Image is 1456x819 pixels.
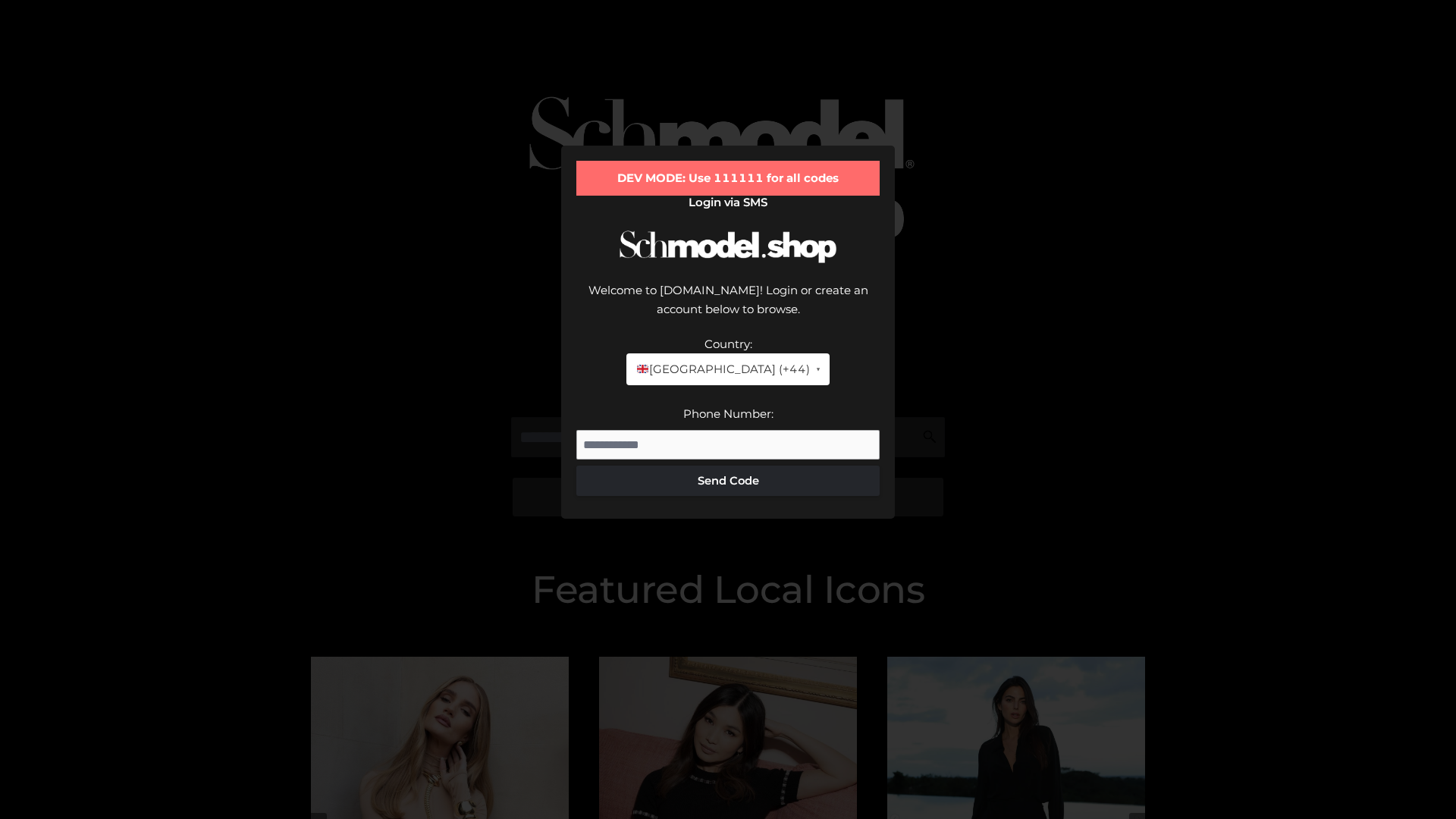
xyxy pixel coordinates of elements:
label: Phone Number: [683,406,773,421]
img: Schmodel Logo [614,217,842,277]
div: Welcome to [DOMAIN_NAME]! Login or create an account below to browse. [576,281,880,334]
h2: Login via SMS [576,196,880,209]
span: [GEOGRAPHIC_DATA] (+44) [635,359,809,379]
label: Country: [704,337,752,351]
button: Send Code [576,466,880,496]
img: 🇬🇧 [637,363,648,375]
div: DEV MODE: Use 111111 for all codes [576,161,880,196]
